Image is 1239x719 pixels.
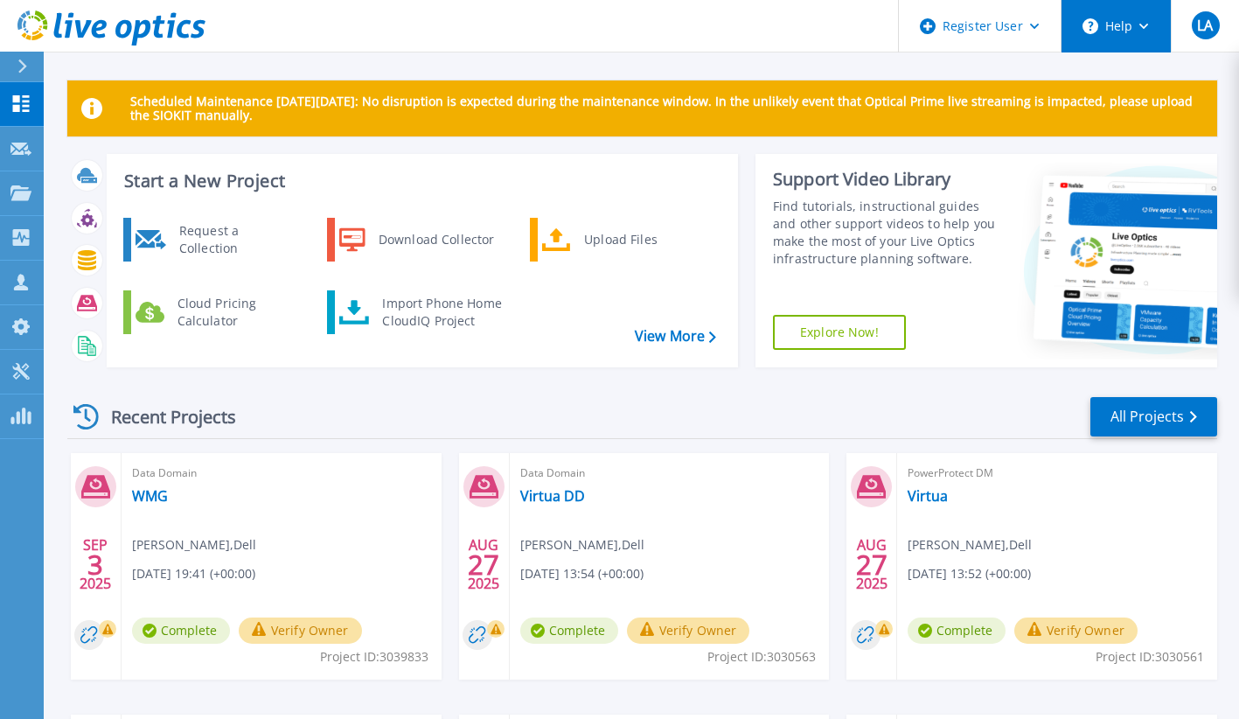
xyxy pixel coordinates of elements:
a: View More [635,328,716,345]
a: Upload Files [530,218,709,262]
button: Verify Owner [627,618,750,644]
div: AUG 2025 [467,533,500,597]
span: [DATE] 19:41 (+00:00) [132,564,255,583]
span: Complete [132,618,230,644]
span: [DATE] 13:52 (+00:00) [908,564,1031,583]
h3: Start a New Project [124,171,715,191]
div: Download Collector [370,222,502,257]
span: Project ID: 3030563 [707,647,816,667]
span: 3 [87,557,103,572]
span: [DATE] 13:54 (+00:00) [520,564,644,583]
div: Upload Files [575,222,705,257]
div: Cloud Pricing Calculator [169,295,298,330]
span: Project ID: 3030561 [1096,647,1204,667]
span: Project ID: 3039833 [320,647,428,667]
a: Explore Now! [773,315,906,350]
p: Scheduled Maintenance [DATE][DATE]: No disruption is expected during the maintenance window. In t... [130,94,1203,122]
a: Cloud Pricing Calculator [123,290,303,334]
div: Find tutorials, instructional guides and other support videos to help you make the most of your L... [773,198,1003,268]
div: Support Video Library [773,168,1003,191]
span: [PERSON_NAME] , Dell [132,535,256,555]
button: Verify Owner [1014,618,1138,644]
div: SEP 2025 [79,533,112,597]
span: PowerProtect DM [908,464,1207,483]
a: WMG [132,487,168,505]
span: LA [1197,18,1213,32]
span: 27 [468,557,499,572]
span: [PERSON_NAME] , Dell [520,535,644,555]
div: Recent Projects [67,395,260,438]
span: 27 [856,557,887,572]
span: [PERSON_NAME] , Dell [908,535,1032,555]
button: Verify Owner [239,618,362,644]
div: Request a Collection [171,222,298,257]
span: Data Domain [520,464,819,483]
span: Data Domain [132,464,431,483]
a: Request a Collection [123,218,303,262]
a: Virtua [908,487,948,505]
a: All Projects [1090,397,1217,436]
span: Complete [908,618,1006,644]
div: Import Phone Home CloudIQ Project [373,295,510,330]
a: Download Collector [327,218,506,262]
a: Virtua DD [520,487,585,505]
span: Complete [520,618,618,644]
div: AUG 2025 [855,533,888,597]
